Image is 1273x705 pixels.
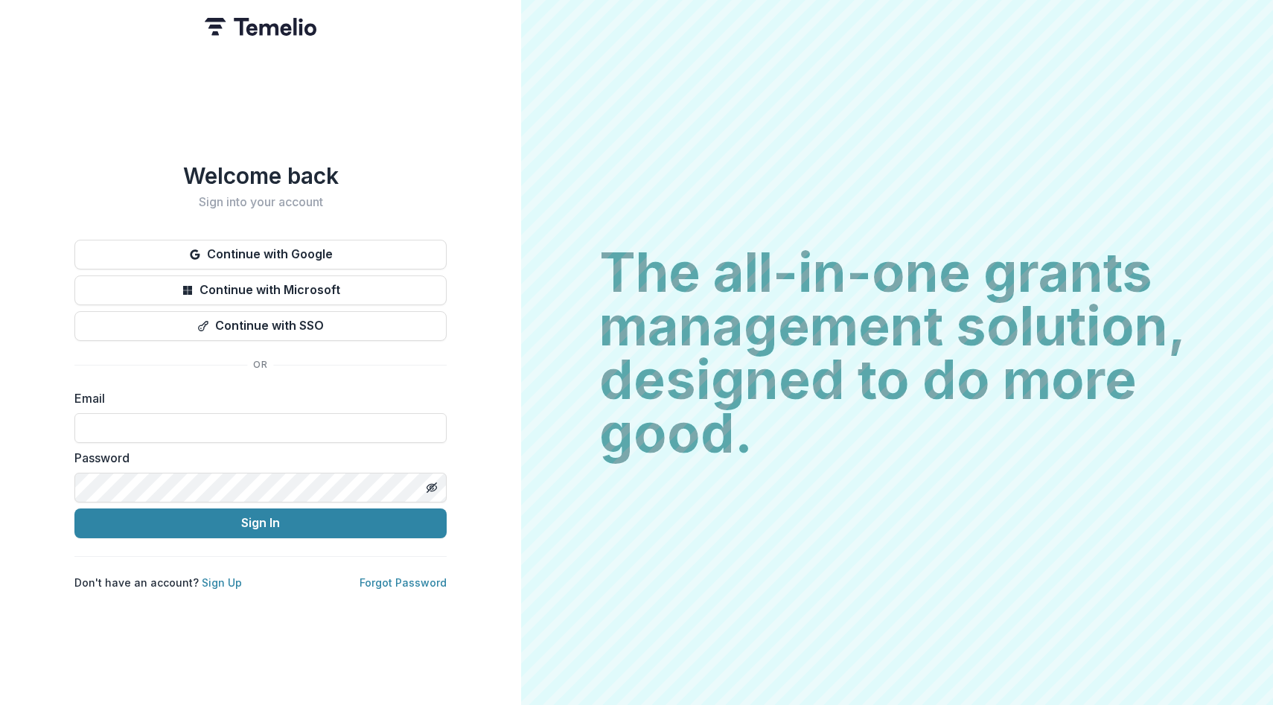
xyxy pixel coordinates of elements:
[202,576,242,589] a: Sign Up
[74,575,242,590] p: Don't have an account?
[74,389,438,407] label: Email
[74,449,438,467] label: Password
[360,576,447,589] a: Forgot Password
[205,18,316,36] img: Temelio
[74,311,447,341] button: Continue with SSO
[74,162,447,189] h1: Welcome back
[74,195,447,209] h2: Sign into your account
[74,508,447,538] button: Sign In
[74,275,447,305] button: Continue with Microsoft
[420,476,444,500] button: Toggle password visibility
[74,240,447,269] button: Continue with Google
